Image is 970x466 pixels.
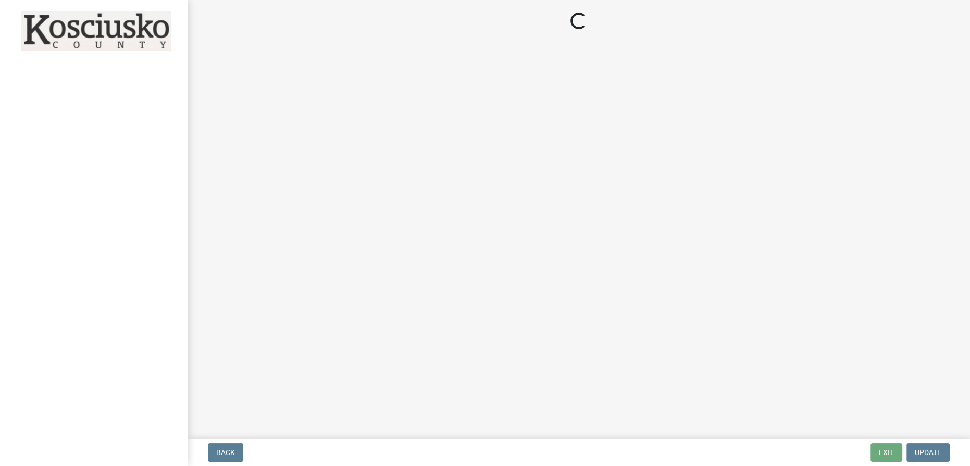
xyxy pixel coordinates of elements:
span: Back [216,448,235,457]
button: Update [906,443,950,462]
button: Back [208,443,243,462]
img: Kosciusko County, Indiana [21,11,171,51]
button: Exit [870,443,902,462]
span: Update [915,448,941,457]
